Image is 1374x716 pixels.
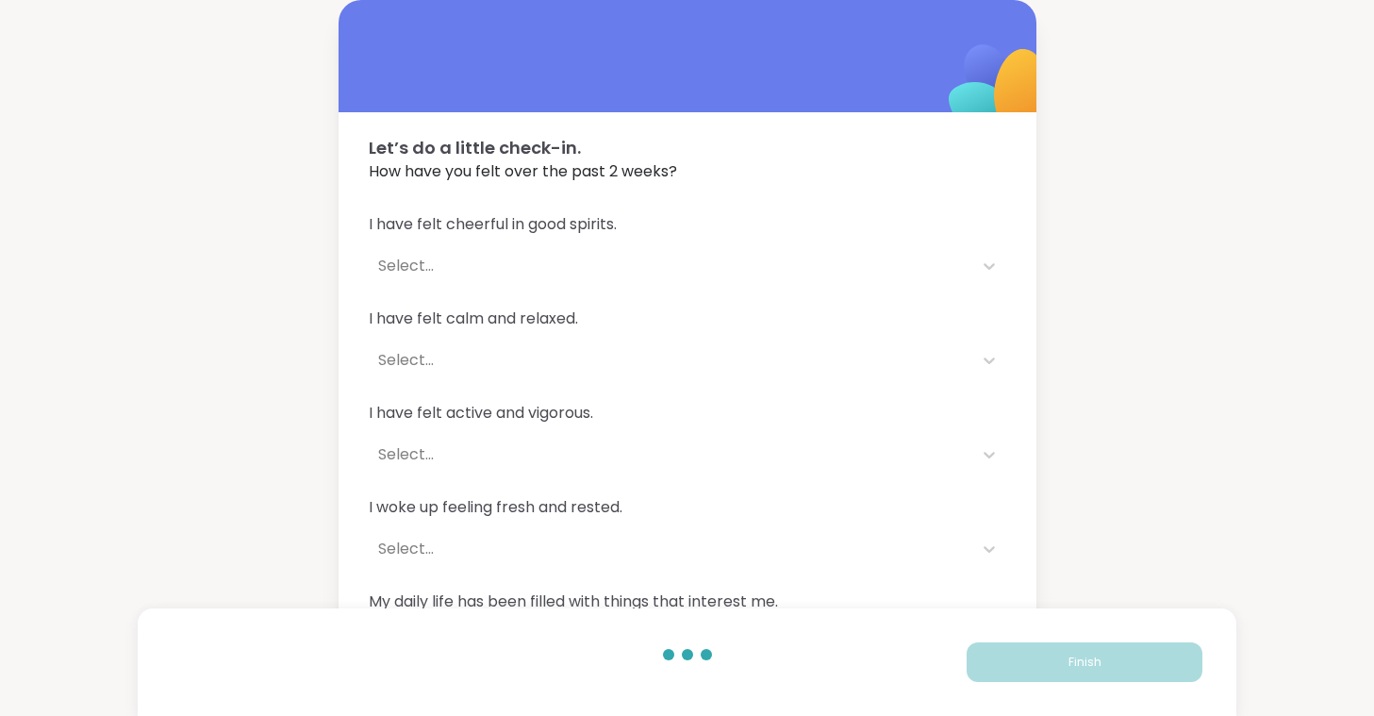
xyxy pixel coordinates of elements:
[378,349,963,372] div: Select...
[1068,654,1101,671] span: Finish
[378,538,963,560] div: Select...
[369,402,1006,425] span: I have felt active and vigorous.
[369,135,1006,160] span: Let’s do a little check-in.
[369,496,1006,519] span: I woke up feeling fresh and rested.
[369,160,1006,183] span: How have you felt over the past 2 weeks?
[369,213,1006,236] span: I have felt cheerful in good spirits.
[378,255,963,277] div: Select...
[369,308,1006,330] span: I have felt calm and relaxed.
[967,642,1202,682] button: Finish
[378,443,963,466] div: Select...
[369,591,1006,613] span: My daily life has been filled with things that interest me.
